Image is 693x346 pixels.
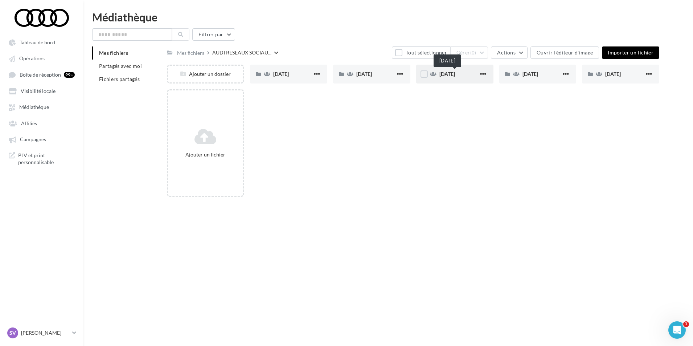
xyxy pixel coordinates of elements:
div: Mes fichiers [177,49,204,57]
button: Actions [491,46,527,59]
button: Gérer(0) [450,46,488,59]
span: Campagnes [20,137,46,143]
span: Visibilité locale [21,88,56,94]
span: Importer un fichier [608,49,653,56]
div: Ajouter un fichier [171,151,240,158]
div: Ajouter un dossier [168,70,243,78]
p: [PERSON_NAME] [21,329,69,337]
button: Tout sélectionner [392,46,450,59]
button: Importer un fichier [602,46,659,59]
span: SV [9,329,16,337]
a: SV [PERSON_NAME] [6,326,78,340]
span: Partagés avec moi [99,63,142,69]
span: PLV et print personnalisable [18,152,75,166]
a: Boîte de réception 99+ [4,68,79,81]
button: Filtrer par [192,28,235,41]
span: Fichiers partagés [99,76,140,82]
span: Boîte de réception [20,72,61,78]
span: [DATE] [356,71,372,77]
span: Tableau de bord [20,39,55,45]
span: 1 [683,321,689,327]
div: [DATE] [434,54,461,67]
span: [DATE] [439,71,455,77]
span: (0) [470,50,476,56]
a: Tableau de bord [4,36,79,49]
div: Médiathèque [92,12,684,23]
span: AUDI RESEAUX SOCIAU... [212,49,271,56]
a: Affiliés [4,117,79,130]
a: PLV et print personnalisable [4,149,79,169]
span: [DATE] [273,71,289,77]
span: [DATE] [605,71,621,77]
div: 99+ [64,72,75,78]
a: Médiathèque [4,100,79,113]
button: Ouvrir l'éditeur d'image [530,46,599,59]
span: Médiathèque [19,104,49,110]
span: Opérations [19,56,45,62]
span: Actions [497,49,515,56]
iframe: Intercom live chat [668,321,686,339]
a: Visibilité locale [4,84,79,97]
span: Affiliés [21,120,37,126]
span: [DATE] [522,71,538,77]
a: Opérations [4,52,79,65]
a: Campagnes [4,133,79,146]
span: Mes fichiers [99,50,128,56]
